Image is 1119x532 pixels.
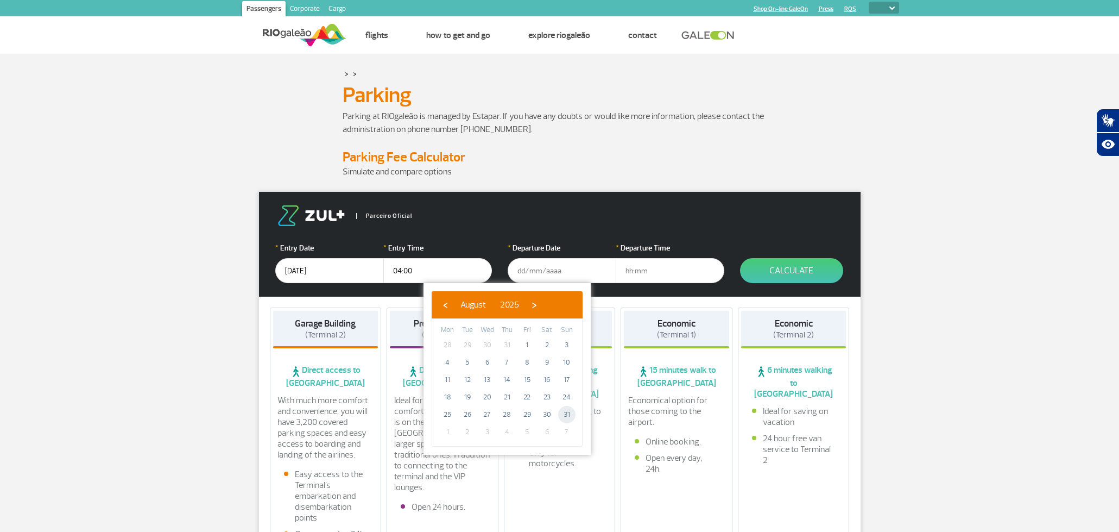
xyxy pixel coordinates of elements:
[478,423,496,441] span: 3
[295,318,356,329] strong: Garage Building
[459,354,476,371] span: 5
[773,330,814,340] span: (Terminal 2)
[528,30,590,41] a: Explore RIOgaleão
[439,336,456,354] span: 28
[439,406,456,423] span: 25
[273,365,378,389] span: Direct access to [GEOGRAPHIC_DATA]
[498,336,516,354] span: 31
[437,297,453,313] button: ‹
[383,242,492,254] label: Entry Time
[557,324,577,336] th: weekday
[459,371,476,389] span: 12
[508,242,616,254] label: Departure Date
[819,5,833,12] a: Press
[356,213,412,219] span: Parceiro Oficial
[538,406,555,423] span: 30
[497,324,517,336] th: weekday
[635,453,718,474] li: Open every day, 24h.
[426,30,490,41] a: How to get and go
[498,371,516,389] span: 14
[478,389,496,406] span: 20
[439,354,456,371] span: 4
[538,371,555,389] span: 16
[345,67,349,80] a: >
[343,149,777,165] h4: Parking Fee Calculator
[383,258,492,283] input: hh:mm
[775,318,813,329] strong: Economic
[519,371,536,389] span: 15
[423,283,591,455] bs-datepicker-container: calendar
[460,299,486,310] span: August
[353,67,357,80] a: >
[519,336,536,354] span: 1
[439,389,456,406] span: 18
[275,205,347,226] img: logo-zul.png
[401,502,484,512] li: Open 24 hours.
[478,406,496,423] span: 27
[635,436,718,447] li: Online booking.
[558,406,576,423] span: 31
[453,297,493,313] button: August
[498,423,516,441] span: 4
[1096,109,1119,157] div: Plugin de acessibilidade da Hand Talk.
[508,258,616,283] input: dd/mm/aaaa
[558,336,576,354] span: 3
[459,423,476,441] span: 2
[498,354,516,371] span: 7
[558,371,576,389] span: 17
[616,258,724,283] input: hh:mm
[752,406,836,428] li: Ideal for saving on vacation
[558,389,576,406] span: 24
[538,389,555,406] span: 23
[414,318,471,329] strong: Premium Floor
[365,30,388,41] a: Flights
[624,365,729,389] span: 15 minutes walk to [GEOGRAPHIC_DATA]
[658,318,696,329] strong: Economic
[286,1,324,18] a: Corporate
[498,406,516,423] span: 28
[500,299,519,310] span: 2025
[394,395,491,493] p: Ideal for those who want comfort and practicality. It is on the floor of [GEOGRAPHIC_DATA], has l...
[628,395,725,428] p: Economical option for those coming to the airport.
[459,336,476,354] span: 29
[242,1,286,18] a: Passengers
[439,371,456,389] span: 11
[844,5,856,12] a: RQS
[538,354,555,371] span: 9
[390,365,495,389] span: Direct access to [GEOGRAPHIC_DATA]
[526,297,542,313] button: ›
[439,423,456,441] span: 1
[478,371,496,389] span: 13
[1096,109,1119,133] button: Abrir tradutor de língua de sinais.
[754,5,808,12] a: Shop On-line GaleOn
[343,86,777,104] h1: Parking
[478,336,496,354] span: 30
[538,336,555,354] span: 2
[752,433,836,466] li: 24 hour free van service to Terminal 2
[519,406,536,423] span: 29
[324,1,350,18] a: Cargo
[284,469,368,523] li: Easy access to the Terminal's embarkation and disembarkation points
[518,447,602,469] li: Only for motorcycles.
[519,423,536,441] span: 5
[459,389,476,406] span: 19
[558,354,576,371] span: 10
[275,242,384,254] label: Entry Date
[558,423,576,441] span: 7
[477,324,497,336] th: weekday
[517,324,537,336] th: weekday
[1096,133,1119,157] button: Abrir recursos assistivos.
[275,258,384,283] input: dd/mm/aaaa
[277,395,374,460] p: With much more comfort and convenience, you will have 3,200 covered parking spaces and easy acces...
[498,389,516,406] span: 21
[437,298,542,309] bs-datepicker-navigation-view: ​ ​ ​
[478,354,496,371] span: 6
[519,354,536,371] span: 8
[458,324,478,336] th: weekday
[438,324,458,336] th: weekday
[519,389,536,406] span: 22
[422,330,463,340] span: (Terminal 2)
[343,165,777,178] p: Simulate and compare options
